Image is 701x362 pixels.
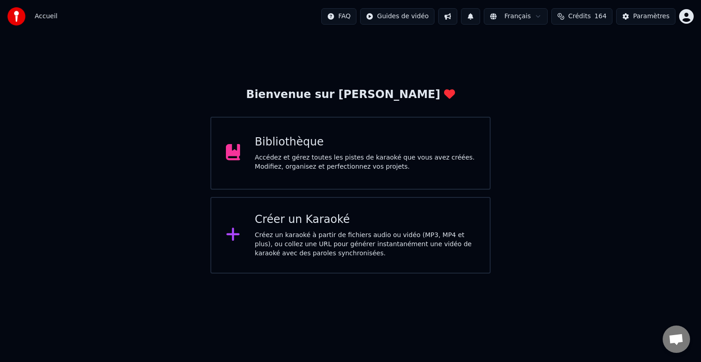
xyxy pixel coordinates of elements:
span: Accueil [35,12,58,21]
img: youka [7,7,26,26]
div: Accédez et gérez toutes les pistes de karaoké que vous avez créées. Modifiez, organisez et perfec... [255,153,475,171]
div: Créez un karaoké à partir de fichiers audio ou vidéo (MP3, MP4 et plus), ou collez une URL pour g... [255,231,475,258]
button: Paramètres [616,8,675,25]
div: Ouvrir le chat [663,326,690,353]
button: FAQ [321,8,356,25]
div: Bienvenue sur [PERSON_NAME] [246,88,455,102]
span: 164 [594,12,607,21]
div: Paramètres [633,12,670,21]
button: Guides de vidéo [360,8,434,25]
div: Bibliothèque [255,135,475,150]
nav: breadcrumb [35,12,58,21]
div: Créer un Karaoké [255,212,475,227]
button: Crédits164 [551,8,612,25]
span: Crédits [568,12,591,21]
